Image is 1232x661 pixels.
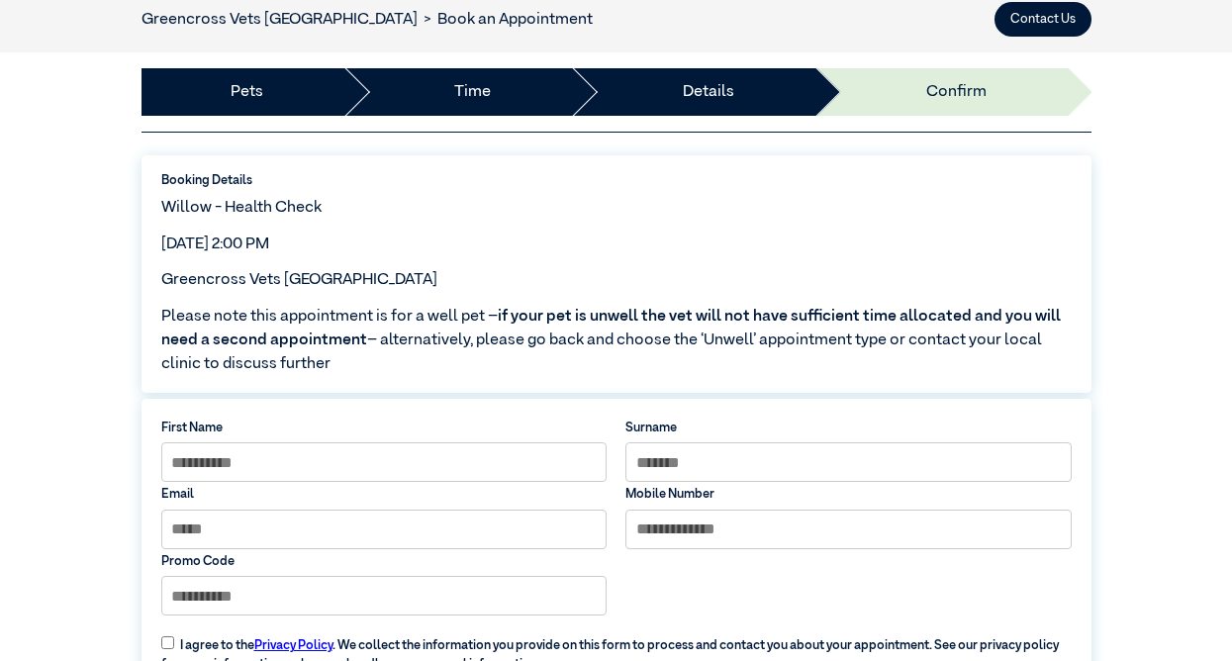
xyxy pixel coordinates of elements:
span: Willow - Health Check [161,200,322,216]
label: Booking Details [161,171,1072,190]
a: Time [454,80,491,104]
span: if your pet is unwell the vet will not have sufficient time allocated and you will need a second ... [161,309,1061,348]
input: I agree to thePrivacy Policy. We collect the information you provide on this form to process and ... [161,636,174,649]
a: Details [683,80,734,104]
a: Greencross Vets [GEOGRAPHIC_DATA] [142,12,418,28]
label: First Name [161,419,607,437]
span: [DATE] 2:00 PM [161,236,269,252]
li: Book an Appointment [418,8,594,32]
label: Promo Code [161,552,607,571]
a: Pets [231,80,263,104]
span: Greencross Vets [GEOGRAPHIC_DATA] [161,272,437,288]
label: Surname [625,419,1071,437]
label: Mobile Number [625,485,1071,504]
a: Privacy Policy [254,639,332,652]
span: Please note this appointment is for a well pet – – alternatively, please go back and choose the ‘... [161,305,1072,376]
label: Email [161,485,607,504]
button: Contact Us [995,2,1091,37]
nav: breadcrumb [142,8,594,32]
